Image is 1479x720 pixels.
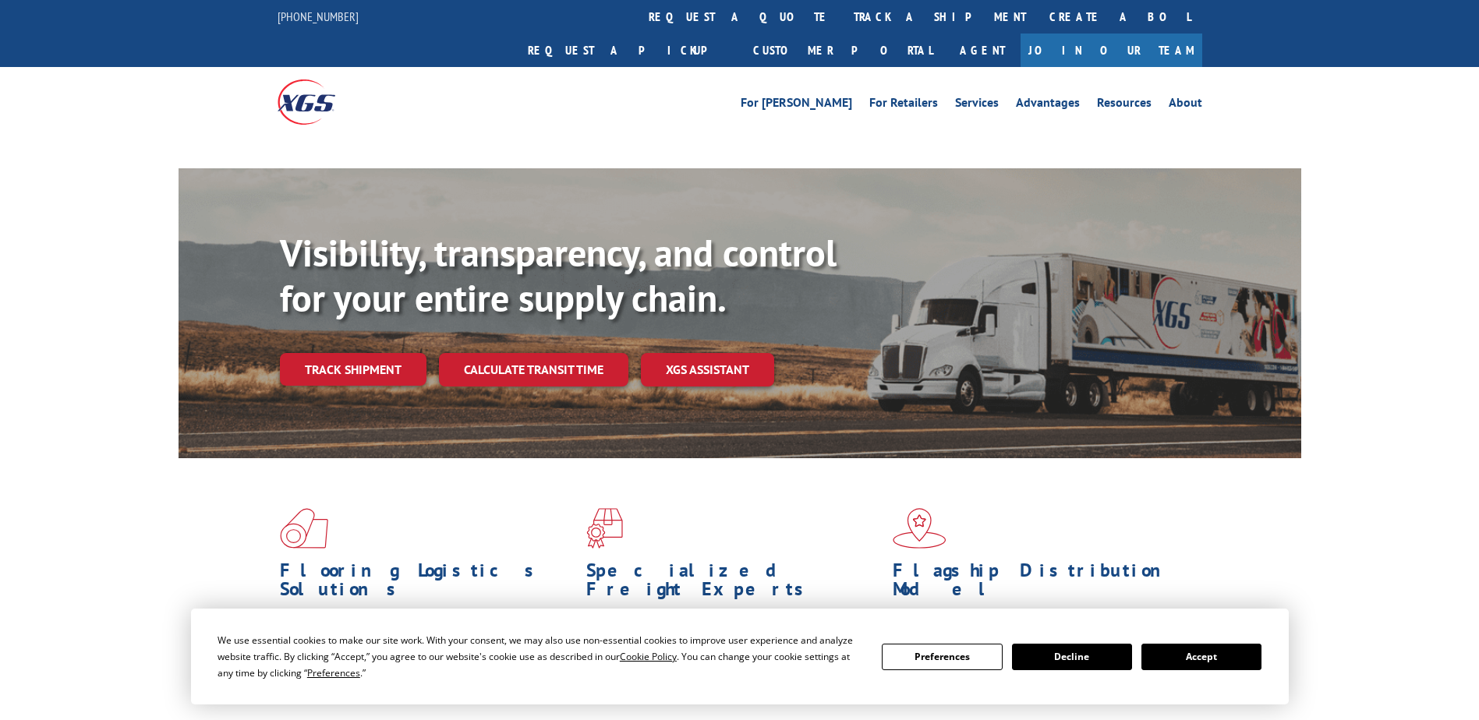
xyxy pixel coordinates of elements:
[586,561,881,606] h1: Specialized Freight Experts
[1169,97,1202,114] a: About
[620,650,677,663] span: Cookie Policy
[1012,644,1132,670] button: Decline
[280,508,328,549] img: xgs-icon-total-supply-chain-intelligence-red
[1016,97,1080,114] a: Advantages
[218,632,863,681] div: We use essential cookies to make our site work. With your consent, we may also use non-essential ...
[280,353,426,386] a: Track shipment
[869,97,938,114] a: For Retailers
[641,353,774,386] a: XGS ASSISTANT
[1141,644,1261,670] button: Accept
[307,666,360,679] span: Preferences
[280,606,574,662] span: As an industry carrier of choice, XGS has brought innovation and dedication to flooring logistics...
[191,609,1289,704] div: Cookie Consent Prompt
[516,34,741,67] a: Request a pickup
[1021,34,1202,67] a: Join Our Team
[586,508,623,549] img: xgs-icon-focused-on-flooring-red
[893,561,1187,606] h1: Flagship Distribution Model
[741,34,944,67] a: Customer Portal
[893,508,946,549] img: xgs-icon-flagship-distribution-model-red
[944,34,1021,67] a: Agent
[893,606,1180,643] span: Our agile distribution network gives you nationwide inventory management on demand.
[280,228,837,322] b: Visibility, transparency, and control for your entire supply chain.
[955,97,999,114] a: Services
[278,9,359,24] a: [PHONE_NUMBER]
[439,353,628,386] a: Calculate transit time
[1097,97,1152,114] a: Resources
[586,606,881,676] p: From overlength loads to delicate cargo, our experienced staff knows the best way to move your fr...
[882,644,1002,670] button: Preferences
[741,97,852,114] a: For [PERSON_NAME]
[280,561,575,606] h1: Flooring Logistics Solutions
